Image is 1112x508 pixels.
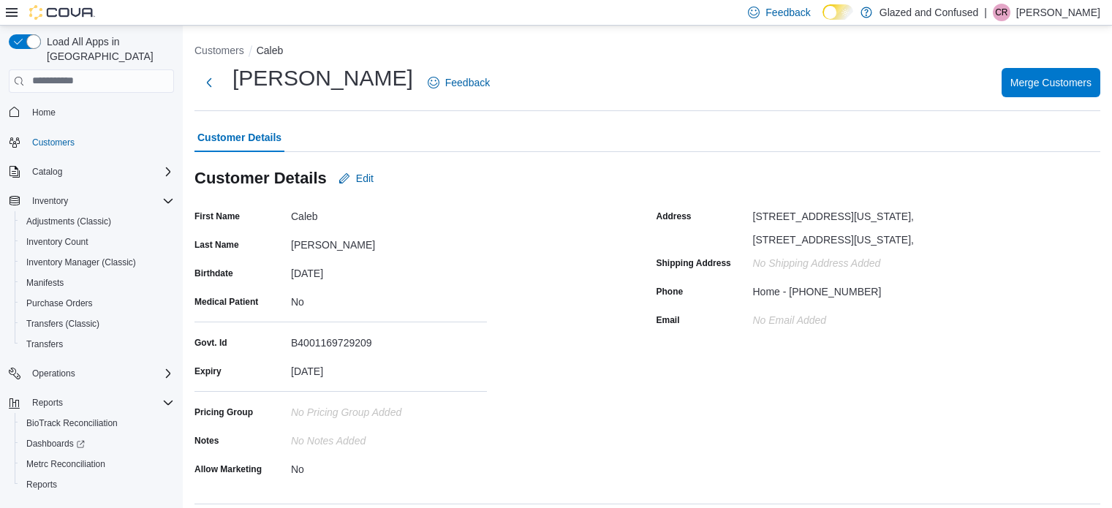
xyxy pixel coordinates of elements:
[194,406,253,418] label: Pricing Group
[984,4,987,21] p: |
[291,429,487,447] div: No Notes added
[26,297,93,309] span: Purchase Orders
[20,233,94,251] a: Inventory Count
[26,365,81,382] button: Operations
[291,401,487,418] div: No Pricing Group Added
[26,103,174,121] span: Home
[291,360,487,377] div: [DATE]
[15,273,180,293] button: Manifests
[26,104,61,121] a: Home
[20,455,111,473] a: Metrc Reconciliation
[32,195,68,207] span: Inventory
[26,417,118,429] span: BioTrack Reconciliation
[26,394,174,412] span: Reports
[291,233,487,251] div: [PERSON_NAME]
[995,4,1007,21] span: CR
[15,232,180,252] button: Inventory Count
[3,162,180,182] button: Catalog
[20,274,69,292] a: Manifests
[257,45,284,56] button: Caleb
[20,295,99,312] a: Purchase Orders
[880,4,978,21] p: Glazed and Confused
[15,433,180,454] a: Dashboards
[26,163,68,181] button: Catalog
[32,397,63,409] span: Reports
[32,137,75,148] span: Customers
[3,393,180,413] button: Reports
[3,102,180,123] button: Home
[232,64,413,93] h1: [PERSON_NAME]
[194,296,258,308] label: Medical Patient
[20,476,174,493] span: Reports
[1016,4,1100,21] p: [PERSON_NAME]
[26,163,174,181] span: Catalog
[291,205,487,222] div: Caleb
[657,314,680,326] label: Email
[15,413,180,433] button: BioTrack Reconciliation
[15,314,180,334] button: Transfers (Classic)
[20,213,117,230] a: Adjustments (Classic)
[26,216,111,227] span: Adjustments (Classic)
[20,455,174,473] span: Metrc Reconciliation
[26,134,80,151] a: Customers
[356,171,374,186] span: Edit
[20,274,174,292] span: Manifests
[822,4,853,20] input: Dark Mode
[194,435,219,447] label: Notes
[753,280,882,297] div: Home - [PHONE_NUMBER]
[657,211,692,222] label: Address
[41,34,174,64] span: Load All Apps in [GEOGRAPHIC_DATA]
[26,394,69,412] button: Reports
[20,213,174,230] span: Adjustments (Classic)
[20,254,142,271] a: Inventory Manager (Classic)
[3,191,180,211] button: Inventory
[657,286,684,297] label: Phone
[20,476,63,493] a: Reports
[32,107,56,118] span: Home
[194,211,240,222] label: First Name
[1002,68,1100,97] button: Merge Customers
[194,43,1100,61] nav: An example of EuiBreadcrumbs
[26,438,85,450] span: Dashboards
[32,166,62,178] span: Catalog
[657,257,731,269] label: Shipping Address
[291,290,487,308] div: No
[20,335,174,353] span: Transfers
[20,414,174,432] span: BioTrack Reconciliation
[194,45,244,56] button: Customers
[1010,75,1092,90] span: Merge Customers
[194,68,224,97] button: Next
[333,164,379,193] button: Edit
[194,337,227,349] label: Govt. Id
[765,5,810,20] span: Feedback
[753,308,827,326] div: No Email added
[194,268,233,279] label: Birthdate
[15,474,180,495] button: Reports
[15,293,180,314] button: Purchase Orders
[26,458,105,470] span: Metrc Reconciliation
[993,4,1010,21] div: Cody Rosenthal
[20,435,91,452] a: Dashboards
[26,365,174,382] span: Operations
[753,228,914,246] div: [STREET_ADDRESS][US_STATE],
[20,335,69,353] a: Transfers
[753,205,914,222] div: [STREET_ADDRESS][US_STATE],
[32,368,75,379] span: Operations
[26,318,99,330] span: Transfers (Classic)
[15,334,180,355] button: Transfers
[445,75,490,90] span: Feedback
[753,251,949,269] div: No Shipping Address added
[26,257,136,268] span: Inventory Manager (Classic)
[3,132,180,153] button: Customers
[26,277,64,289] span: Manifests
[15,211,180,232] button: Adjustments (Classic)
[15,454,180,474] button: Metrc Reconciliation
[194,170,327,187] h3: Customer Details
[20,435,174,452] span: Dashboards
[26,338,63,350] span: Transfers
[20,315,174,333] span: Transfers (Classic)
[291,262,487,279] div: [DATE]
[26,479,57,490] span: Reports
[194,365,222,377] label: Expiry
